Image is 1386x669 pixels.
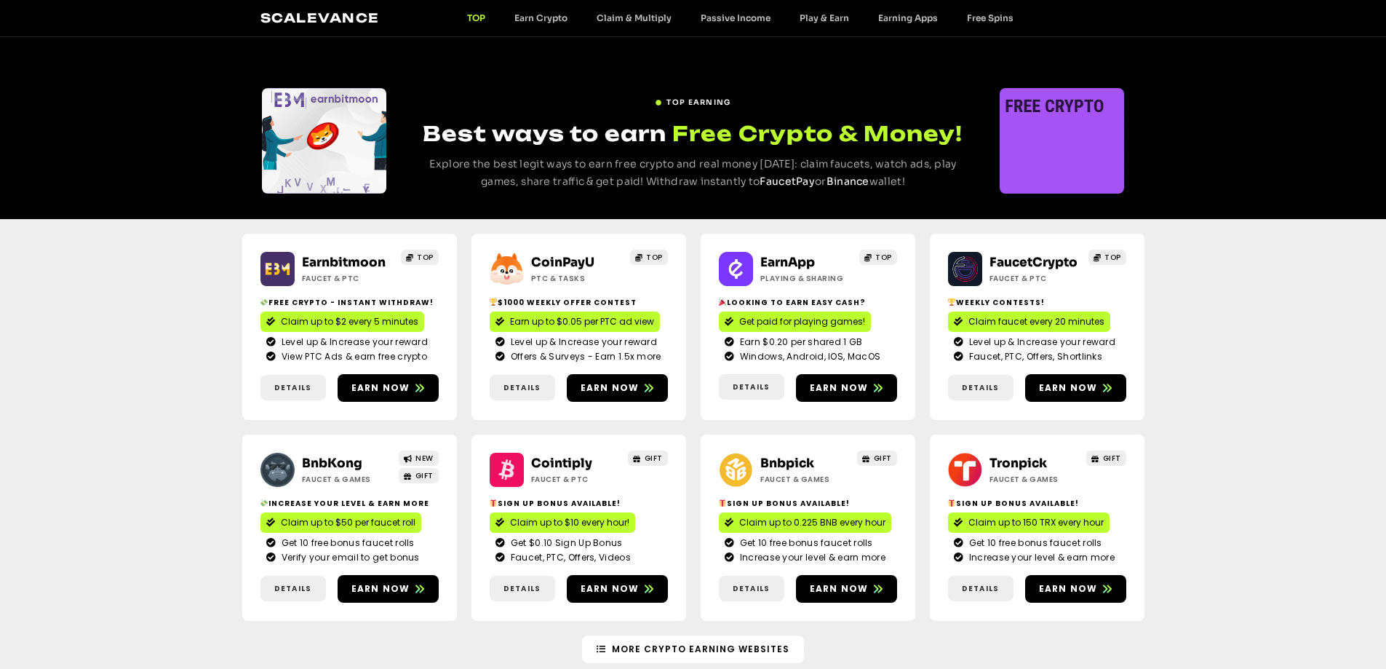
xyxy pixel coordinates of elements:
a: Earnbitmoon [302,255,386,270]
a: GIFT [857,451,897,466]
span: GIFT [874,453,892,464]
img: 🎁 [490,499,497,507]
span: Get paid for playing games! [739,315,865,328]
a: TOP [401,250,439,265]
span: Details [733,583,770,594]
span: GIFT [1103,453,1121,464]
span: Increase your level & earn more [965,551,1115,564]
a: Free Spins [952,12,1028,23]
img: 🎉 [719,298,726,306]
span: Earn now [1039,582,1098,595]
h2: Faucet & PTC [302,273,393,284]
span: Claim up to $50 per faucet roll [281,516,415,529]
span: Earn $0.20 per shared 1 GB [736,336,863,349]
a: TOP [453,12,500,23]
h2: Free crypto - Instant withdraw! [260,297,439,308]
h2: Faucet & PTC [989,273,1080,284]
h2: Faucet & Games [302,474,393,485]
a: Claim up to $50 per faucet roll [260,512,421,533]
a: TOP [1088,250,1126,265]
a: Claim & Multiply [582,12,686,23]
span: Earn now [1039,381,1098,395]
h2: Faucet & Games [760,474,851,485]
span: Level up & Increase your reward [965,336,1115,349]
span: TOP [875,252,892,263]
a: Claim up to $2 every 5 minutes [260,312,424,332]
span: Offers & Surveys - Earn 1.5x more [507,350,661,363]
span: Verify your email to get bonus [278,551,420,564]
a: Earn now [567,374,668,402]
span: Details [962,583,999,594]
a: NEW [399,451,439,466]
a: Details [719,576,784,601]
a: Details [490,375,555,400]
a: Earn now [338,575,439,603]
a: TOP EARNING [655,91,730,108]
img: 🏆 [948,298,955,306]
a: Details [260,375,326,400]
span: Claim up to 0.225 BNB every hour [739,516,885,529]
a: Claim up to 0.225 BNB every hour [719,512,891,533]
span: More Crypto Earning Websites [612,643,789,656]
span: Earn now [581,582,640,595]
img: 🎁 [719,499,726,507]
span: Level up & Increase your reward [278,336,428,349]
span: Claim up to 150 TRX every hour [968,516,1104,529]
div: Slides [262,88,386,194]
a: Details [948,576,1013,601]
a: TOP [859,250,897,265]
a: Scalevance [260,10,380,25]
a: FaucetCrypto [989,255,1078,270]
span: Details [733,381,770,392]
span: GIFT [645,453,663,464]
span: Free Crypto & Money! [672,119,963,148]
span: Faucet, PTC, Offers, Shortlinks [965,350,1102,363]
span: Earn now [351,381,410,395]
a: Earning Apps [864,12,952,23]
span: Earn up to $0.05 per PTC ad view [510,315,654,328]
a: More Crypto Earning Websites [582,636,804,663]
a: Binance [827,175,869,188]
span: Details [962,382,999,393]
a: Cointiply [531,456,592,471]
a: GIFT [1086,451,1126,466]
span: Details [274,583,311,594]
a: Play & Earn [785,12,864,23]
a: Passive Income [686,12,785,23]
a: Earn now [338,374,439,402]
span: Increase your level & earn more [736,551,885,564]
a: Earn now [796,374,897,402]
a: Earn now [1025,575,1126,603]
a: Earn Crypto [500,12,582,23]
span: Earn now [810,381,869,395]
a: GIFT [399,468,439,483]
a: TOP [630,250,668,265]
span: Claim up to $10 every hour! [510,516,629,529]
span: Claim faucet every 20 minutes [968,315,1104,328]
a: EarnApp [760,255,815,270]
a: Get paid for playing games! [719,312,871,332]
a: Claim up to 150 TRX every hour [948,512,1110,533]
span: TOP EARNING [666,97,730,108]
h2: Sign up bonus available! [490,498,668,509]
span: Earn now [581,381,640,395]
h2: Faucet & Games [989,474,1080,485]
h2: Sign Up Bonus Available! [948,498,1126,509]
h2: Playing & Sharing [760,273,851,284]
span: Get 10 free bonus faucet rolls [965,537,1102,550]
a: CoinPayU [531,255,594,270]
nav: Menu [453,12,1028,23]
a: Earn now [1025,374,1126,402]
span: Details [503,382,541,393]
img: 🏆 [490,298,497,306]
a: Earn up to $0.05 per PTC ad view [490,312,660,332]
a: FaucetPay [760,175,815,188]
span: Faucet, PTC, Offers, Videos [507,551,631,564]
img: 🎁 [948,499,955,507]
span: NEW [415,453,434,464]
a: Details [948,375,1013,400]
span: TOP [417,252,434,263]
span: Windows, Android, IOS, MacOS [736,350,880,363]
img: 💸 [260,499,268,507]
a: Details [719,374,784,400]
